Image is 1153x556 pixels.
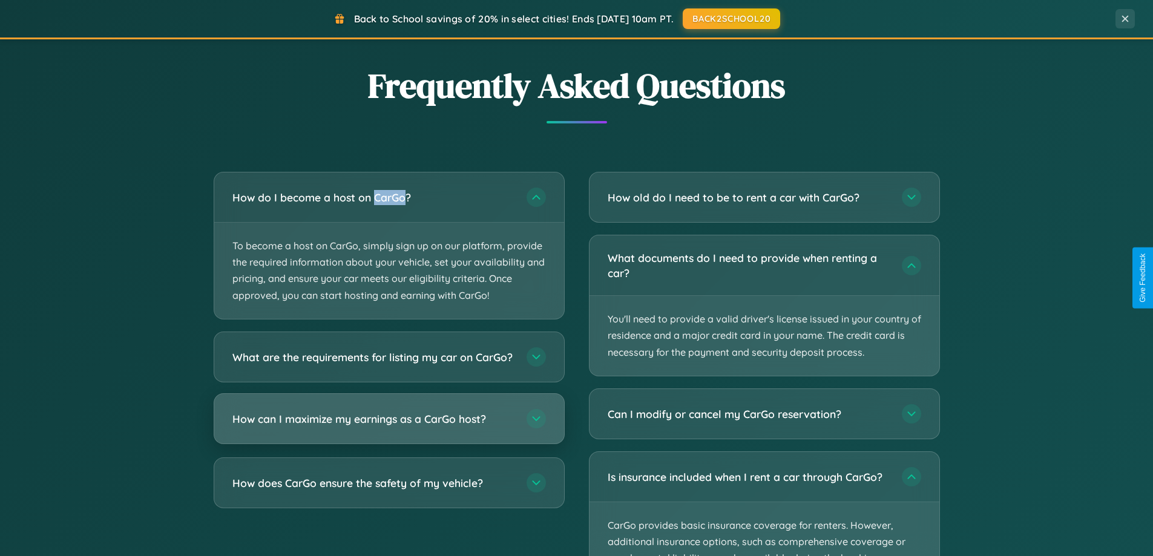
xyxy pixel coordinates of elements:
h3: How can I maximize my earnings as a CarGo host? [232,411,514,426]
h3: How do I become a host on CarGo? [232,190,514,205]
p: You'll need to provide a valid driver's license issued in your country of residence and a major c... [590,296,939,376]
h3: How does CarGo ensure the safety of my vehicle? [232,475,514,490]
div: Give Feedback [1138,253,1147,303]
h3: How old do I need to be to rent a car with CarGo? [608,190,890,205]
h3: Is insurance included when I rent a car through CarGo? [608,469,890,485]
h2: Frequently Asked Questions [214,62,940,109]
h3: What documents do I need to provide when renting a car? [608,250,890,280]
p: To become a host on CarGo, simply sign up on our platform, provide the required information about... [214,223,564,319]
button: BACK2SCHOOL20 [683,8,780,29]
h3: Can I modify or cancel my CarGo reservation? [608,407,890,422]
span: Back to School savings of 20% in select cities! Ends [DATE] 10am PT. [354,13,674,25]
h3: What are the requirements for listing my car on CarGo? [232,349,514,364]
